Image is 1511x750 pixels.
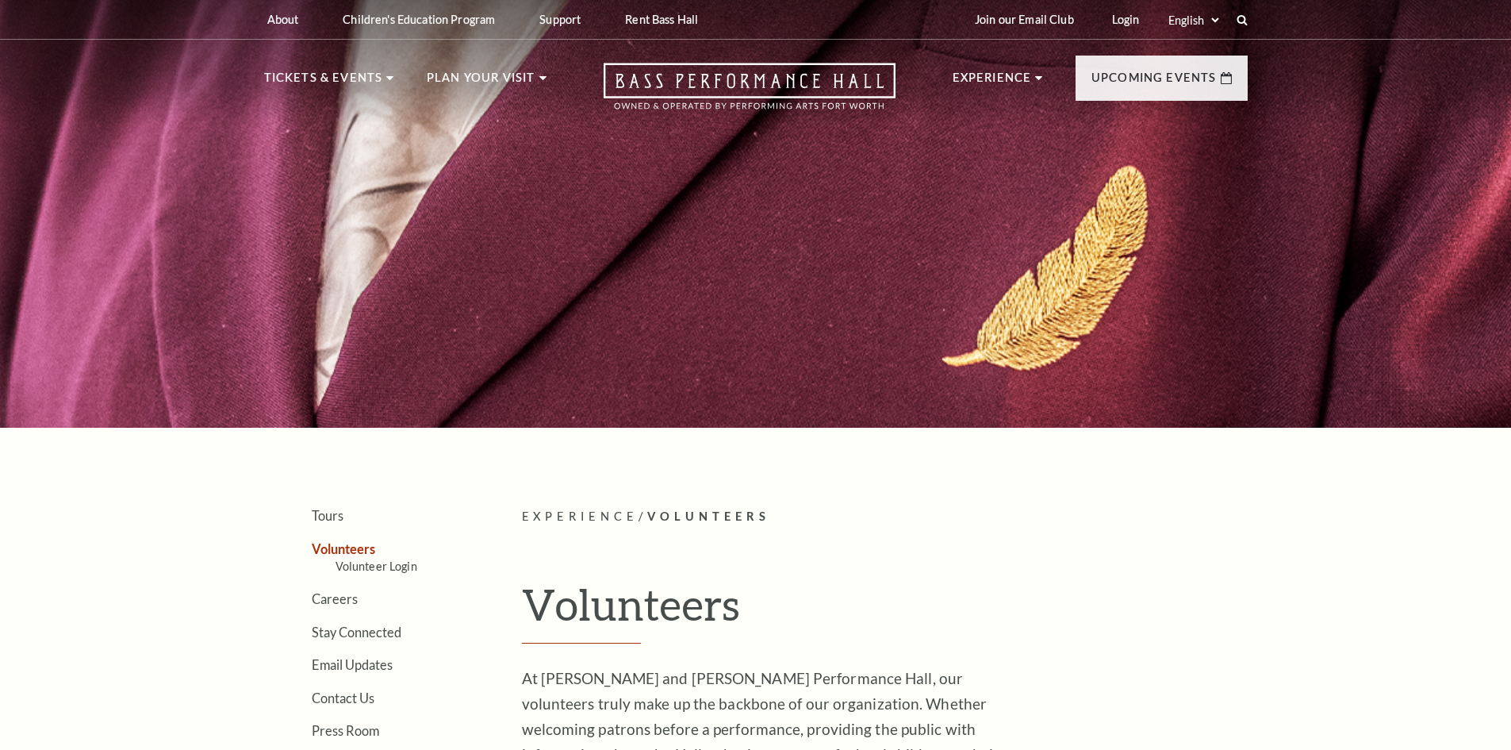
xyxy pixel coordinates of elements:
select: Select: [1165,13,1221,28]
p: Rent Bass Hall [625,13,698,26]
h1: Volunteers [522,579,1248,644]
span: Volunteers [647,510,770,523]
p: Children's Education Program [343,13,495,26]
p: Plan Your Visit [427,68,535,97]
a: Careers [312,591,358,606]
p: Experience [953,68,1032,97]
a: Press Room [312,723,379,738]
span: Experience [522,510,639,523]
a: Volunteers [312,541,375,556]
a: Volunteer Login [336,560,417,573]
p: Upcoming Events [1091,68,1217,97]
p: Support [539,13,581,26]
a: Stay Connected [312,625,401,640]
a: Email Updates [312,657,393,672]
a: Contact Us [312,690,374,706]
p: / [522,507,1248,527]
p: Tickets & Events [264,68,383,97]
a: Tours [312,508,343,523]
p: About [267,13,299,26]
